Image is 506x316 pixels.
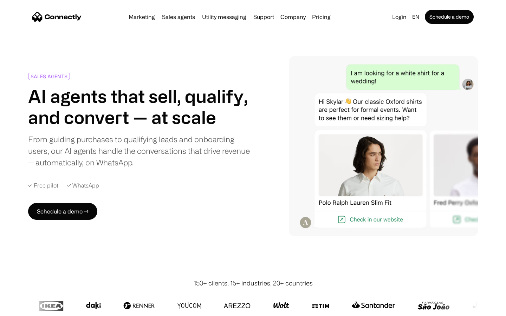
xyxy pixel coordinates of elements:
[309,14,333,20] a: Pricing
[280,12,306,22] div: Company
[389,12,409,22] a: Login
[28,133,250,168] div: From guiding purchases to qualifying leads and onboarding users, our AI agents handle the convers...
[31,74,67,79] div: SALES AGENTS
[159,14,198,20] a: Sales agents
[7,303,42,314] aside: Language selected: English
[14,304,42,314] ul: Language list
[28,86,250,128] h1: AI agents that sell, qualify, and convert — at scale
[199,14,249,20] a: Utility messaging
[28,203,97,220] a: Schedule a demo →
[412,12,419,22] div: en
[425,10,474,24] a: Schedule a demo
[126,14,158,20] a: Marketing
[67,182,99,189] div: ✓ WhatsApp
[251,14,277,20] a: Support
[28,182,58,189] div: ✓ Free pilot
[194,278,313,288] div: 150+ clients, 15+ industries, 20+ countries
